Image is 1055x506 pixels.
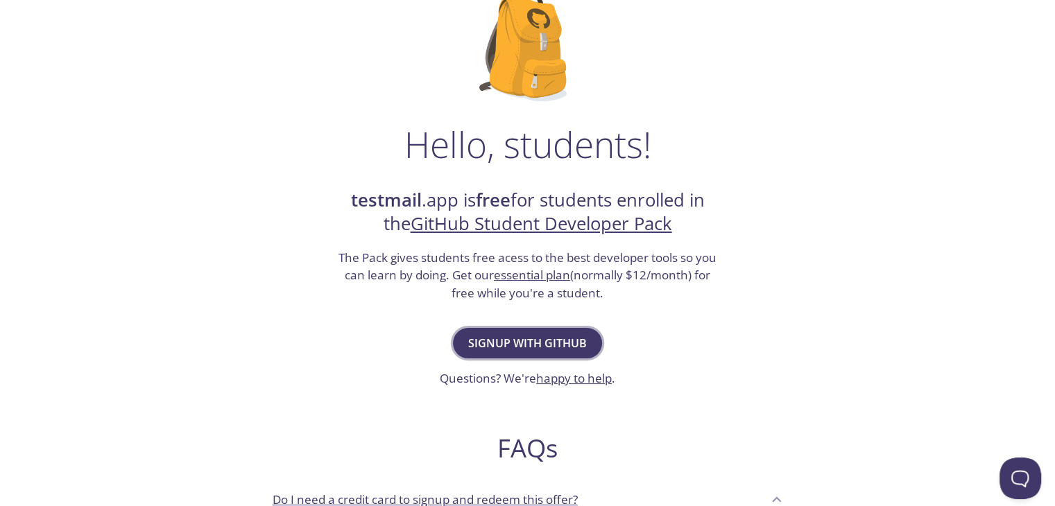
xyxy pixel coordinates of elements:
[494,267,570,283] a: essential plan
[337,249,719,302] h3: The Pack gives students free acess to the best developer tools so you can learn by doing. Get our...
[261,433,794,464] h2: FAQs
[440,369,615,387] h3: Questions? We're .
[337,189,719,236] h2: .app is for students enrolled in the
[453,328,602,358] button: Signup with GitHub
[536,370,612,386] a: happy to help
[468,333,587,353] span: Signup with GitHub
[351,188,422,212] strong: testmail
[476,188,511,212] strong: free
[404,123,651,165] h1: Hello, students!
[411,211,672,236] a: GitHub Student Developer Pack
[1000,457,1041,499] iframe: Help Scout Beacon - Open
